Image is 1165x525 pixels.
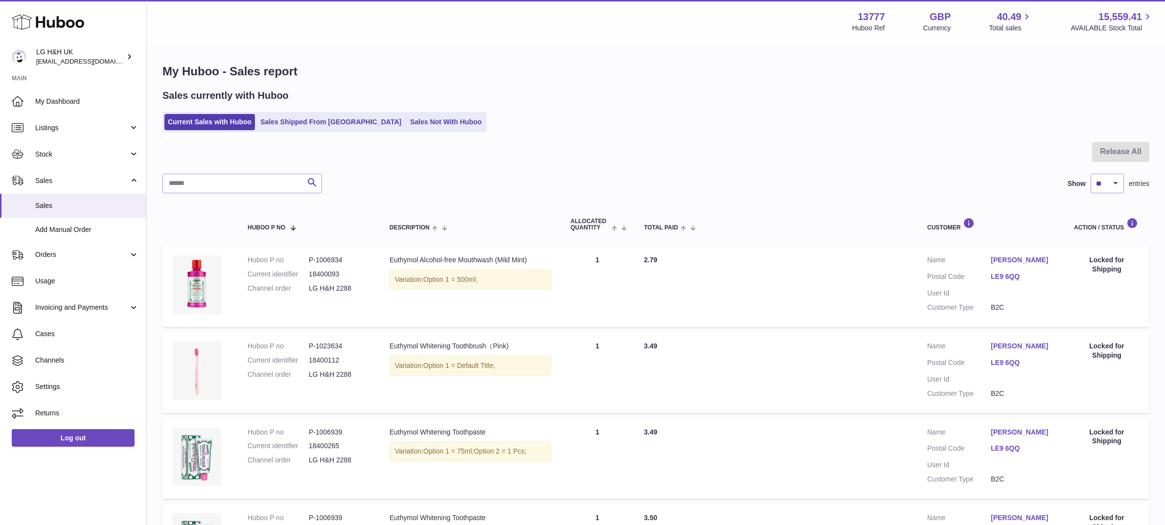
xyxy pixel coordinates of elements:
[35,123,129,133] span: Listings
[248,428,309,437] dt: Huboo P no
[257,114,405,130] a: Sales Shipped From [GEOGRAPHIC_DATA]
[309,456,370,465] dd: LG H&H 2288
[248,225,285,231] span: Huboo P no
[35,276,139,286] span: Usage
[991,444,1054,453] a: LE9 6QQ
[991,272,1054,281] a: LE9 6QQ
[389,441,551,461] div: Variation:
[927,444,991,456] dt: Postal Code
[389,356,551,376] div: Variation:
[1098,10,1142,23] span: 15,559.41
[561,418,634,499] td: 1
[991,513,1054,523] a: [PERSON_NAME]
[927,272,991,284] dt: Postal Code
[923,23,951,33] div: Currency
[852,23,885,33] div: Huboo Ref
[997,10,1021,23] span: 40.49
[1074,428,1140,446] div: Locked for Shipping
[12,429,135,447] a: Log out
[389,270,551,290] div: Variation:
[35,176,129,185] span: Sales
[927,289,991,298] dt: User Id
[474,447,526,455] span: Option 2 = 1 Pcs;
[1074,255,1140,274] div: Locked for Shipping
[644,225,678,231] span: Total paid
[1071,23,1153,33] span: AVAILABLE Stock Total
[1129,179,1149,188] span: entries
[35,382,139,391] span: Settings
[389,513,551,523] div: Euthymol Whitening Toothpaste
[248,284,309,293] dt: Channel order
[248,356,309,365] dt: Current identifier
[35,250,129,259] span: Orders
[927,255,991,267] dt: Name
[858,10,885,23] strong: 13777
[991,358,1054,367] a: LE9 6QQ
[927,218,1054,231] div: Customer
[423,447,474,455] span: Option 1 = 75ml;
[309,441,370,451] dd: 18400265
[35,303,129,312] span: Invoicing and Payments
[991,428,1054,437] a: [PERSON_NAME]
[989,23,1032,33] span: Total sales
[309,356,370,365] dd: 18400112
[248,342,309,351] dt: Huboo P no
[991,475,1054,484] dd: B2C
[423,362,495,369] span: Option 1 = Default Title;
[248,255,309,265] dt: Huboo P no
[162,89,289,102] h2: Sales currently with Huboo
[248,370,309,379] dt: Channel order
[927,389,991,398] dt: Customer Type
[248,441,309,451] dt: Current identifier
[1074,218,1140,231] div: Action / Status
[561,332,634,413] td: 1
[927,513,991,525] dt: Name
[389,255,551,265] div: Euthymol Alcohol-free Mouthwash (Mild Mint)
[644,514,657,522] span: 3.50
[35,97,139,106] span: My Dashboard
[35,225,139,234] span: Add Manual Order
[927,475,991,484] dt: Customer Type
[309,255,370,265] dd: P-1006934
[389,428,551,437] div: Euthymol Whitening Toothpaste
[309,513,370,523] dd: P-1006939
[36,47,124,66] div: LG H&H UK
[35,409,139,418] span: Returns
[991,389,1054,398] dd: B2C
[389,342,551,351] div: Euthymol Whitening Toothbrush（Pink)
[927,342,991,353] dt: Name
[309,428,370,437] dd: P-1006939
[561,246,634,327] td: 1
[248,513,309,523] dt: Huboo P no
[162,64,1149,79] h1: My Huboo - Sales report
[991,303,1054,312] dd: B2C
[389,225,430,231] span: Description
[248,456,309,465] dt: Channel order
[35,150,129,159] span: Stock
[309,284,370,293] dd: LG H&H 2288
[1071,10,1153,33] a: 15,559.41 AVAILABLE Stock Total
[12,49,26,64] img: veechen@lghnh.co.uk
[36,57,144,65] span: [EMAIL_ADDRESS][DOMAIN_NAME]
[309,370,370,379] dd: LG H&H 2288
[1068,179,1086,188] label: Show
[172,255,221,314] img: Euthymol_Alcohol_Free_Mild_Mint_Mouthwash_500ml.webp
[927,428,991,439] dt: Name
[35,329,139,339] span: Cases
[172,342,221,400] img: Euthymol_Whitening_Toothbrush_Pink_-Image-4.webp
[407,114,485,130] a: Sales Not With Huboo
[1074,342,1140,360] div: Locked for Shipping
[927,303,991,312] dt: Customer Type
[644,256,657,264] span: 2.79
[927,460,991,470] dt: User Id
[930,10,951,23] strong: GBP
[644,428,657,436] span: 3.49
[991,342,1054,351] a: [PERSON_NAME]
[423,275,478,283] span: Option 1 = 500ml;
[248,270,309,279] dt: Current identifier
[35,356,139,365] span: Channels
[309,342,370,351] dd: P-1023634
[927,375,991,384] dt: User Id
[309,270,370,279] dd: 18400093
[571,218,609,231] span: ALLOCATED Quantity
